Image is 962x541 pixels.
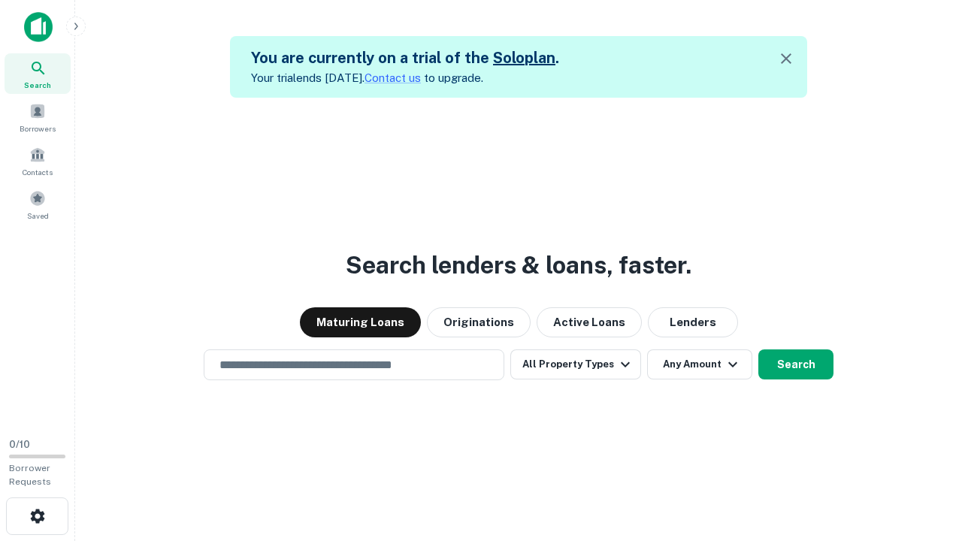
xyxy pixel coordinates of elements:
[346,247,691,283] h3: Search lenders & loans, faster.
[5,97,71,138] a: Borrowers
[887,373,962,445] iframe: Chat Widget
[251,47,559,69] h5: You are currently on a trial of the .
[493,49,555,67] a: Soloplan
[24,12,53,42] img: capitalize-icon.png
[648,307,738,337] button: Lenders
[427,307,531,337] button: Originations
[510,349,641,379] button: All Property Types
[23,166,53,178] span: Contacts
[251,69,559,87] p: Your trial ends [DATE]. to upgrade.
[300,307,421,337] button: Maturing Loans
[5,141,71,181] a: Contacts
[9,463,51,487] span: Borrower Requests
[365,71,421,84] a: Contact us
[647,349,752,379] button: Any Amount
[537,307,642,337] button: Active Loans
[5,53,71,94] a: Search
[9,439,30,450] span: 0 / 10
[758,349,833,379] button: Search
[24,79,51,91] span: Search
[27,210,49,222] span: Saved
[5,184,71,225] a: Saved
[20,122,56,134] span: Borrowers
